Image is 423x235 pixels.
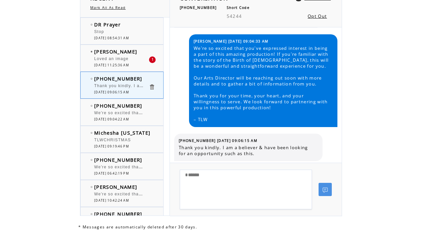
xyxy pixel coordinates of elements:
img: bulletEmpty.png [91,159,93,161]
img: bulletEmpty.png [91,78,93,80]
span: Thank you kindly. I am a believer & have been looking for an opportunity such as this. [94,82,282,88]
span: Thank you kindly. I am a believer & have been looking for an opportunity such as this. [179,145,318,156]
span: [DATE] 10:42:24 AM [94,198,129,203]
span: [DATE] 11:25:36 AM [94,63,129,67]
img: bulletEmpty.png [91,213,93,215]
span: [PERSON_NAME] [DATE] 09:04:33 AM [194,39,269,44]
img: bulletEmpty.png [91,132,93,134]
span: [DATE] 09:06:15 AM [94,90,129,94]
span: [PERSON_NAME] [94,48,137,55]
a: Mark All As Read [90,5,126,10]
img: bulletEmpty.png [91,24,93,25]
span: [PHONE_NUMBER] [94,211,142,217]
span: Short Code [227,5,250,10]
span: [PERSON_NAME] [94,184,137,190]
span: * Messages are automatically deleted after 30 days. [78,224,197,230]
span: 54244 [227,13,242,19]
a: Click to delete these messgaes [149,84,155,90]
span: TLWCHRISTMAS [94,138,131,142]
span: We're so excited that you've expressed interest in being a part of this amazing production! If yo... [194,45,332,122]
span: [DATE] 08:54:31 AM [94,36,129,40]
a: Opt Out [308,13,327,19]
span: [DATE] 06:42:19 PM [94,171,129,176]
span: [PHONE_NUMBER] [94,156,142,163]
span: DR Prayer [94,21,121,28]
span: [PHONE_NUMBER] [94,75,142,82]
span: [PHONE_NUMBER] [180,5,217,10]
span: [PHONE_NUMBER] [DATE] 09:06:15 AM [179,138,257,143]
img: bulletFull.png [91,51,93,52]
span: [DATE] 09:19:46 PM [94,144,129,149]
img: bulletEmpty.png [91,186,93,188]
span: Michesha [US_STATE] [94,129,150,136]
span: [DATE] 09:04:22 AM [94,117,129,121]
span: [PHONE_NUMBER] [94,102,142,109]
span: Stop [94,29,104,34]
img: bulletEmpty.png [91,105,93,107]
span: Loved an image [94,56,129,61]
div: 1 [149,56,156,63]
